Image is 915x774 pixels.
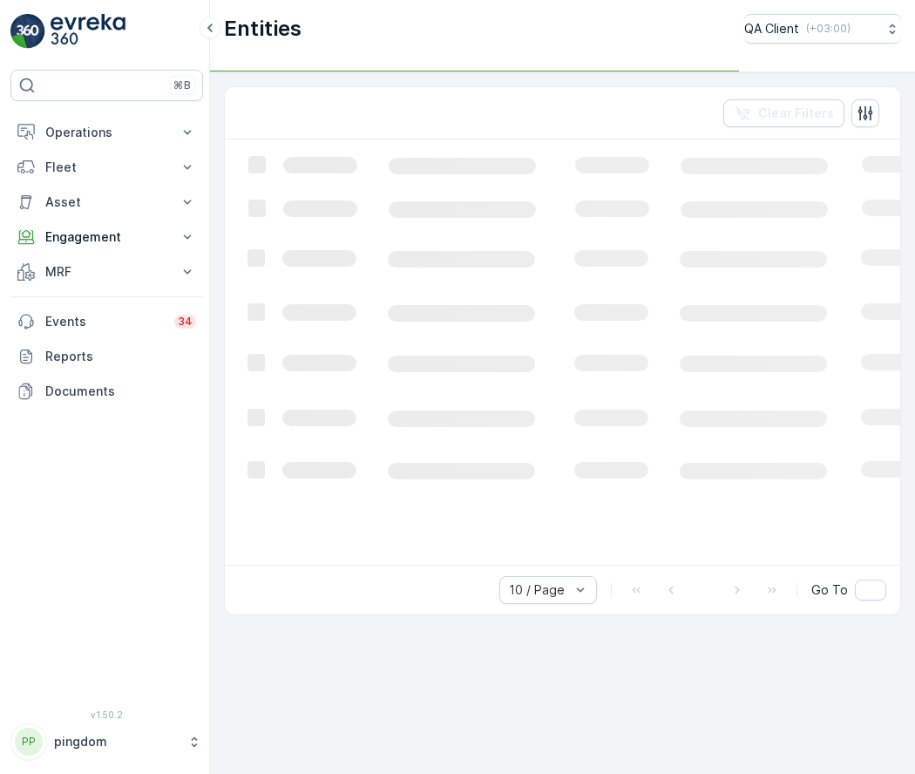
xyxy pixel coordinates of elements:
[758,105,834,122] p: Clear Filters
[806,22,851,36] p: ( +03:00 )
[10,339,203,374] a: Reports
[224,15,302,43] p: Entities
[173,78,191,92] p: ⌘B
[45,193,168,211] p: Asset
[10,304,203,339] a: Events34
[10,709,203,720] span: v 1.50.2
[10,150,203,185] button: Fleet
[178,315,193,329] p: 34
[10,220,203,255] button: Engagement
[10,115,203,150] button: Operations
[744,14,901,44] button: QA Client(+03:00)
[45,348,196,365] p: Reports
[54,733,179,750] p: pingdom
[51,14,125,49] img: logo_light-DOdMpM7g.png
[45,383,196,400] p: Documents
[45,263,168,281] p: MRF
[15,728,43,756] div: PP
[10,723,203,760] button: PPpingdom
[744,20,799,37] p: QA Client
[10,14,45,49] img: logo
[45,313,164,330] p: Events
[45,228,168,246] p: Engagement
[10,185,203,220] button: Asset
[45,159,168,176] p: Fleet
[10,374,203,409] a: Documents
[723,99,844,127] button: Clear Filters
[811,581,848,599] span: Go To
[10,255,203,289] button: MRF
[45,124,168,141] p: Operations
